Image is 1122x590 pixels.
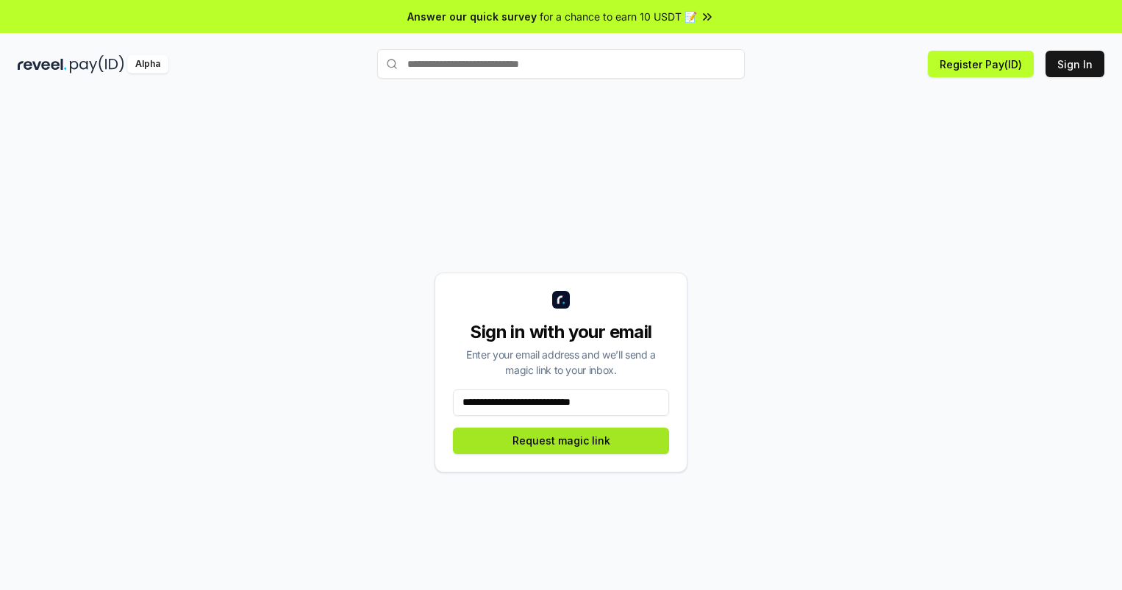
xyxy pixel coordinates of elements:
div: Enter your email address and we’ll send a magic link to your inbox. [453,347,669,378]
span: for a chance to earn 10 USDT 📝 [540,9,697,24]
button: Request magic link [453,428,669,454]
div: Alpha [127,55,168,73]
img: reveel_dark [18,55,67,73]
button: Sign In [1046,51,1104,77]
button: Register Pay(ID) [928,51,1034,77]
img: pay_id [70,55,124,73]
span: Answer our quick survey [407,9,537,24]
div: Sign in with your email [453,320,669,344]
img: logo_small [552,291,570,309]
